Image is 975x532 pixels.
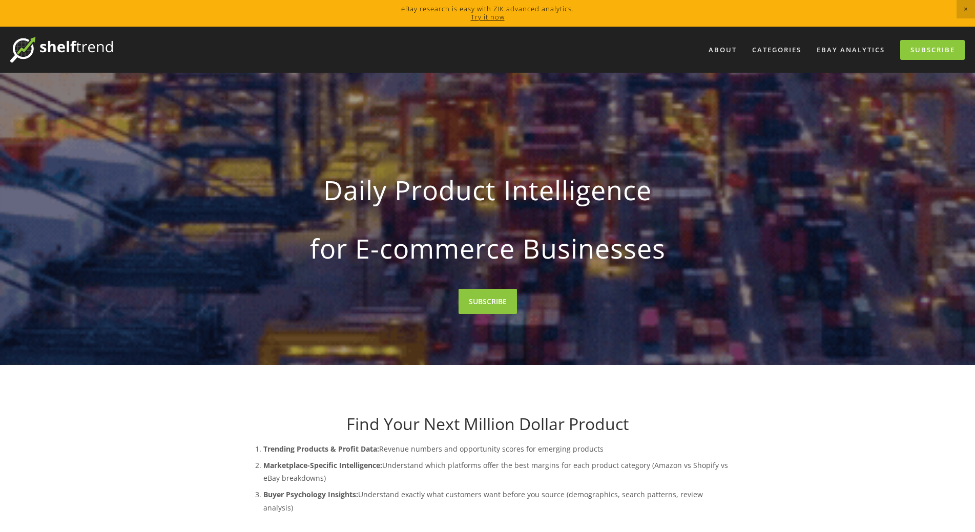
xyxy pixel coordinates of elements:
a: About [702,41,743,58]
div: Categories [745,41,808,58]
a: SUBSCRIBE [459,289,517,314]
strong: Marketplace-Specific Intelligence: [263,460,382,470]
h1: Find Your Next Million Dollar Product [243,414,733,434]
strong: Buyer Psychology Insights: [263,490,358,499]
a: Subscribe [900,40,965,60]
a: eBay Analytics [810,41,891,58]
a: Try it now [471,12,505,22]
img: ShelfTrend [10,37,113,62]
strong: Trending Products & Profit Data: [263,444,379,454]
strong: for E-commerce Businesses [259,224,716,272]
strong: Daily Product Intelligence [259,166,716,214]
p: Understand which platforms offer the best margins for each product category (Amazon vs Shopify vs... [263,459,733,484]
p: Understand exactly what customers want before you source (demographics, search patterns, review a... [263,488,733,514]
p: Revenue numbers and opportunity scores for emerging products [263,442,733,455]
